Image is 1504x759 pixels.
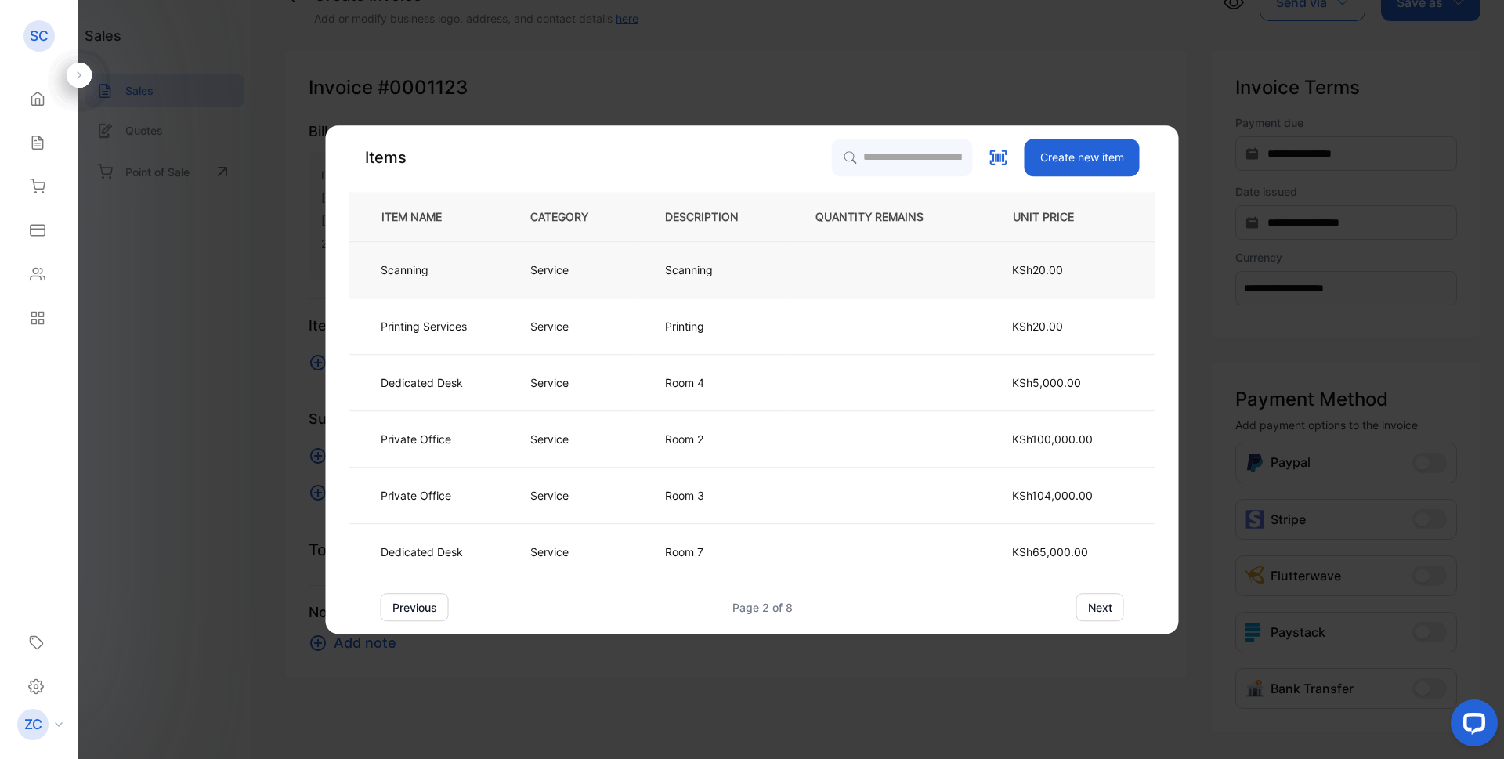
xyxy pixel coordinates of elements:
[1012,545,1088,558] span: KSh65,000.00
[1076,593,1124,621] button: next
[381,487,451,504] p: Private Office
[381,318,467,334] p: Printing Services
[530,487,569,504] p: Service
[665,544,707,560] p: Room 7
[530,318,569,334] p: Service
[365,146,407,169] p: Items
[381,544,463,560] p: Dedicated Desk
[530,374,569,391] p: Service
[1025,139,1140,176] button: Create new item
[1000,208,1130,225] p: UNIT PRICE
[1012,432,1093,446] span: KSh100,000.00
[665,262,713,278] p: Scanning
[1438,693,1504,759] iframe: LiveChat chat widget
[530,208,613,225] p: CATEGORY
[381,593,449,621] button: previous
[24,714,42,735] p: ZC
[530,544,569,560] p: Service
[530,431,569,447] p: Service
[30,26,49,46] p: SC
[665,208,764,225] p: DESCRIPTION
[1012,263,1063,276] span: KSh20.00
[665,487,707,504] p: Room 3
[665,318,707,334] p: Printing
[381,431,451,447] p: Private Office
[381,262,428,278] p: Scanning
[381,374,463,391] p: Dedicated Desk
[732,599,793,616] div: Page 2 of 8
[530,262,569,278] p: Service
[1012,489,1093,502] span: KSh104,000.00
[815,208,949,225] p: QUANTITY REMAINS
[375,208,467,225] p: ITEM NAME
[1012,376,1081,389] span: KSh5,000.00
[665,374,707,391] p: Room 4
[665,431,707,447] p: Room 2
[1012,320,1063,333] span: KSh20.00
